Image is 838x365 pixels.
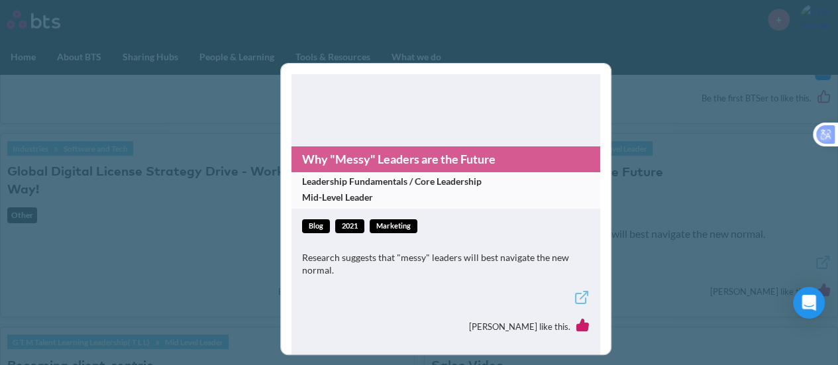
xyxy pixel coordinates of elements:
div: Open Intercom Messenger [793,287,825,319]
a: Why "Messy" Leaders are the Future [291,146,600,172]
a: External link [574,289,590,309]
span: Leadership Fundamentals / Core Leadership [302,175,587,188]
p: Research suggests that "messy" leaders will best navigate the new normal. [302,251,590,277]
span: Mid-Level Leader [302,191,587,204]
div: [PERSON_NAME] like this. [302,309,590,346]
span: 2021 [335,219,364,233]
span: blog [302,219,330,233]
span: Marketing [370,219,417,233]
